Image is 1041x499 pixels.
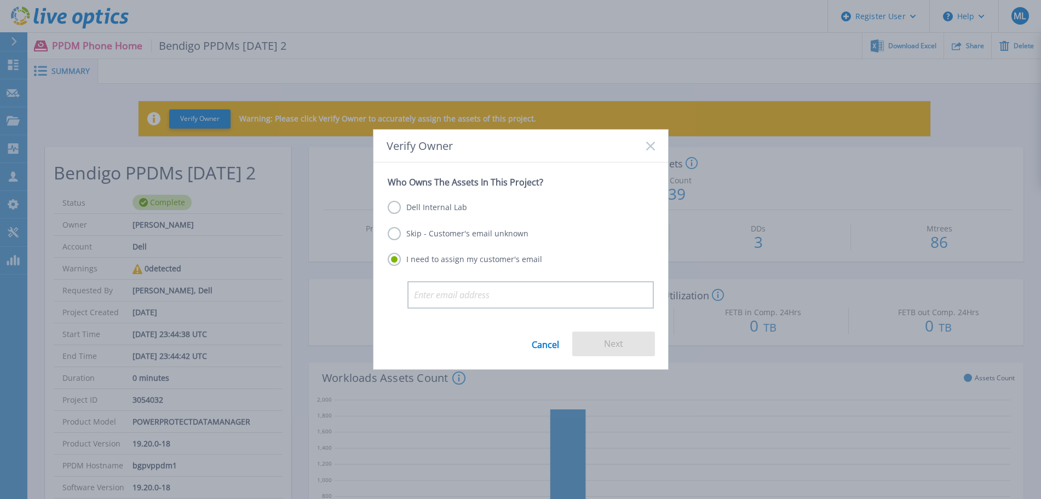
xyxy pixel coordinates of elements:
button: Next [572,332,655,356]
input: Enter email address [407,281,654,309]
label: Skip - Customer's email unknown [388,227,528,240]
p: Who Owns The Assets In This Project? [388,177,654,188]
span: Verify Owner [387,140,453,152]
a: Cancel [532,332,559,356]
label: Dell Internal Lab [388,201,467,214]
label: I need to assign my customer's email [388,253,542,266]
